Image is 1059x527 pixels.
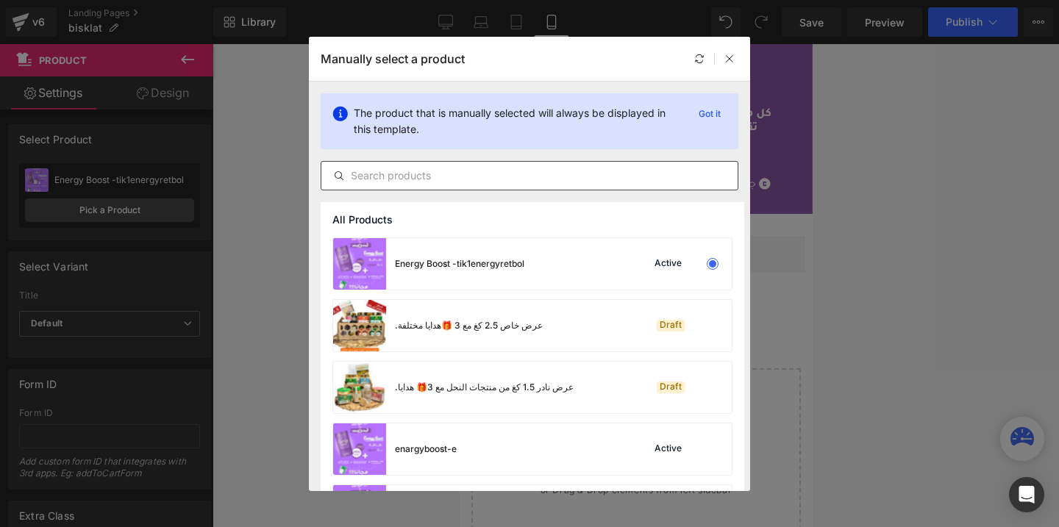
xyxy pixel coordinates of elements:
[333,238,386,290] img: product-img
[333,423,386,475] img: product-img
[693,105,727,123] p: Got it
[35,441,318,451] p: or Drag & Drop elements from left sidebar
[1009,477,1044,512] div: Open Intercom Messenger
[395,442,457,456] div: enargyboost-e
[354,105,681,137] p: The product that is manually selected will always be displayed in this template.
[652,258,685,270] div: Active
[110,359,243,388] a: Explore Blocks
[657,381,685,393] div: Draft
[395,319,543,332] div: .عرض خاص 2.5 كغ مع 3 🎁هدايا مختلفة
[110,400,243,429] a: Add Single Section
[652,443,685,455] div: Active
[321,51,465,66] p: Manually select a product
[395,257,524,270] div: Energy Boost -tik1energyretbol
[395,381,574,394] div: .عرض نادر 1.5 كغ من منتجات النحل مع 3🎁 هدايا
[321,167,738,184] input: Search products
[333,362,386,413] img: product-img
[657,320,685,331] div: Draft
[321,202,744,237] div: All Products
[333,300,386,351] img: product-img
